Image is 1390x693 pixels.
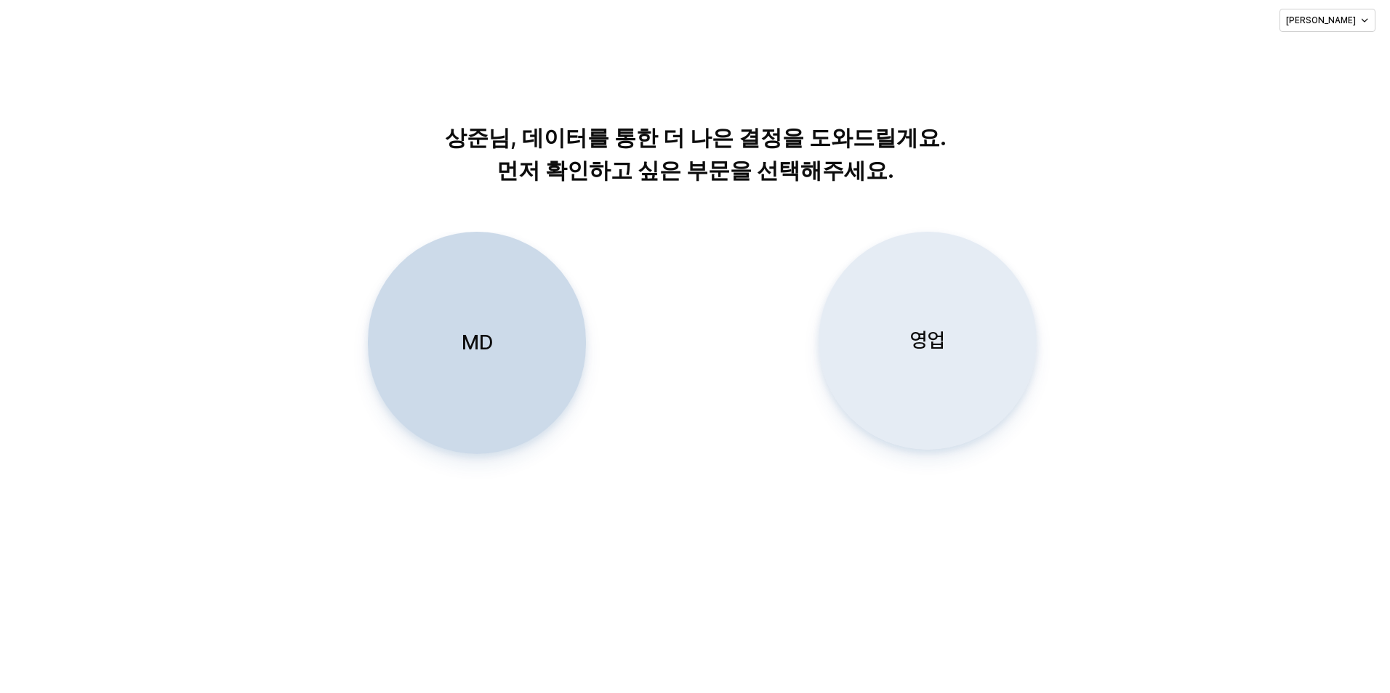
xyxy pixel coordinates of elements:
button: 영업 [819,232,1037,450]
p: [PERSON_NAME] [1286,15,1356,26]
button: [PERSON_NAME] [1279,9,1375,32]
button: MD [368,232,586,454]
p: 영업 [910,327,945,354]
p: 상준님, 데이터를 통한 더 나은 결정을 도와드릴게요. 먼저 확인하고 싶은 부문을 선택해주세요. [324,121,1066,187]
p: MD [462,329,493,356]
